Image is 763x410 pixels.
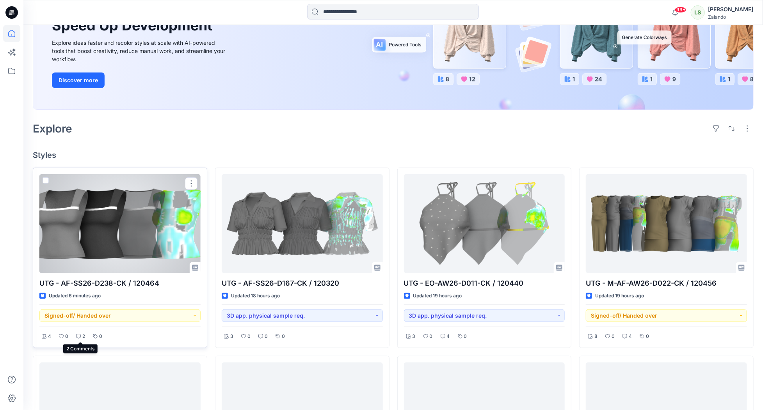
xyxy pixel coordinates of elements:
p: 0 [282,332,285,341]
p: Updated 19 hours ago [413,292,462,300]
p: 8 [594,332,598,341]
p: 0 [646,332,649,341]
span: 99+ [675,7,687,13]
div: LS [691,5,705,19]
p: UTG - EO-AW26-D011-CK / 120440 [404,278,565,289]
p: Updated 18 hours ago [231,292,280,300]
p: 4 [447,332,450,341]
h2: Explore [33,122,72,135]
div: Zalando [708,14,753,20]
div: Explore ideas faster and recolor styles at scale with AI-powered tools that boost creativity, red... [52,39,228,63]
p: UTG - M-AF-AW26-D022-CK / 120456 [586,278,747,289]
p: Updated 6 minutes ago [49,292,101,300]
p: UTG - AF-SS26-D167-CK / 120320 [222,278,383,289]
p: 2 [82,332,85,341]
a: Discover more [52,72,228,88]
button: Discover more [52,72,105,88]
p: 3 [413,332,416,341]
a: UTG - M-AF-AW26-D022-CK / 120456 [586,174,747,273]
h4: Styles [33,150,754,160]
p: 4 [48,332,51,341]
a: UTG - AF-SS26-D167-CK / 120320 [222,174,383,273]
p: 4 [629,332,632,341]
p: 0 [99,332,102,341]
p: UTG - AF-SS26-D238-CK / 120464 [39,278,201,289]
p: 0 [265,332,268,341]
div: [PERSON_NAME] [708,5,753,14]
p: 0 [430,332,433,341]
p: 3 [230,332,233,341]
p: Updated 19 hours ago [595,292,644,300]
p: 0 [247,332,251,341]
a: UTG - EO-AW26-D011-CK / 120440 [404,174,565,273]
p: 0 [65,332,68,341]
p: 0 [464,332,467,341]
p: 0 [612,332,615,341]
a: UTG - AF-SS26-D238-CK / 120464 [39,174,201,273]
